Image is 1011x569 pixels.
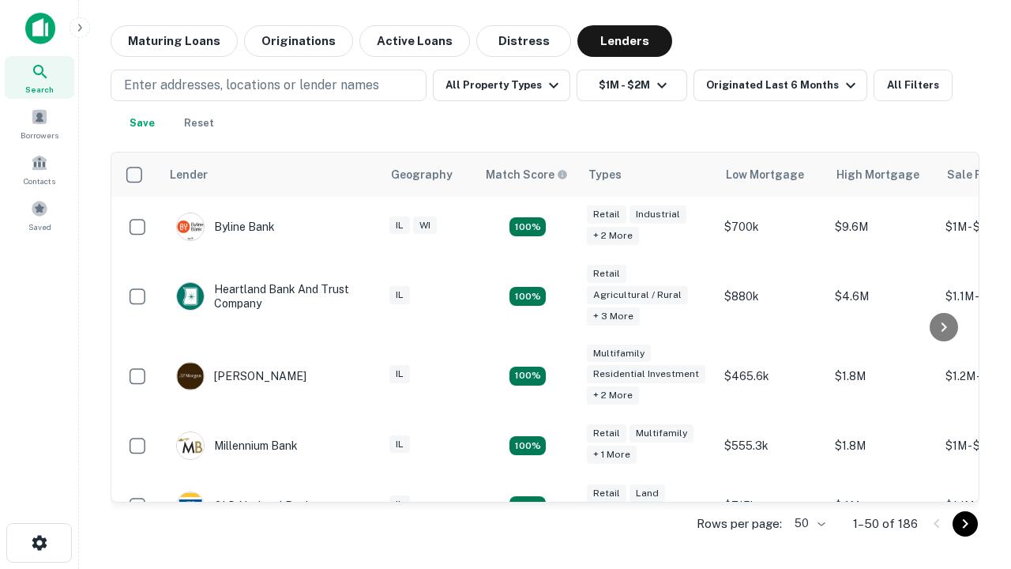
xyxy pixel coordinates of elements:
div: Retail [587,424,626,443]
div: Residential Investment [587,365,705,383]
div: + 2 more [587,386,639,405]
div: Matching Properties: 20, hasApolloMatch: undefined [509,217,546,236]
div: Low Mortgage [726,165,804,184]
a: Saved [5,194,74,236]
span: Borrowers [21,129,58,141]
th: Capitalize uses an advanced AI algorithm to match your search with the best lender. The match sco... [476,153,579,197]
td: $4M [827,476,938,536]
button: Go to next page [953,511,978,537]
p: 1–50 of 186 [853,514,918,533]
button: Enter addresses, locations or lender names [111,70,427,101]
div: Retail [587,205,626,224]
div: Millennium Bank [176,431,298,460]
div: Retail [587,265,626,283]
div: IL [389,365,410,383]
div: 50 [788,512,828,535]
div: Matching Properties: 16, hasApolloMatch: undefined [509,436,546,455]
img: capitalize-icon.png [25,13,55,44]
td: $700k [716,197,827,257]
h6: Match Score [486,166,565,183]
div: Byline Bank [176,213,275,241]
div: Geography [391,165,453,184]
td: $880k [716,257,827,337]
button: Save your search to get updates of matches that match your search criteria. [117,107,167,139]
th: Lender [160,153,381,197]
span: Search [25,83,54,96]
th: Geography [381,153,476,197]
img: picture [177,283,204,310]
td: $1.8M [827,416,938,476]
div: IL [389,217,410,235]
img: picture [177,363,204,390]
button: Maturing Loans [111,25,238,57]
div: IL [389,435,410,454]
td: $9.6M [827,197,938,257]
div: Heartland Bank And Trust Company [176,282,366,311]
button: All Filters [874,70,953,101]
th: High Mortgage [827,153,938,197]
div: + 2 more [587,227,639,245]
td: $4.6M [827,257,938,337]
td: $1.8M [827,337,938,416]
div: Multifamily [587,345,651,363]
iframe: Chat Widget [932,443,1011,518]
div: Matching Properties: 18, hasApolloMatch: undefined [509,496,546,515]
button: All Property Types [433,70,570,101]
span: Saved [28,220,51,233]
button: Lenders [577,25,672,57]
div: Originated Last 6 Months [706,76,860,95]
div: Matching Properties: 17, hasApolloMatch: undefined [509,287,546,306]
button: Originated Last 6 Months [693,70,867,101]
div: High Mortgage [836,165,919,184]
div: WI [413,217,437,235]
p: Enter addresses, locations or lender names [124,76,379,95]
div: + 1 more [587,446,637,464]
div: OLD National Bank [176,492,312,520]
div: Types [588,165,622,184]
button: Reset [174,107,224,139]
div: Matching Properties: 27, hasApolloMatch: undefined [509,367,546,386]
a: Borrowers [5,102,74,145]
button: Originations [244,25,353,57]
a: Search [5,56,74,99]
div: Lender [170,165,208,184]
img: picture [177,213,204,240]
img: picture [177,492,204,519]
div: Multifamily [630,424,693,443]
p: Rows per page: [697,514,782,533]
button: $1M - $2M [577,70,687,101]
div: Industrial [630,205,686,224]
span: Contacts [24,175,55,187]
td: $465.6k [716,337,827,416]
div: IL [389,496,410,514]
td: $555.3k [716,416,827,476]
div: Land [630,484,665,503]
th: Low Mortgage [716,153,827,197]
div: Capitalize uses an advanced AI algorithm to match your search with the best lender. The match sco... [486,166,568,183]
div: Agricultural / Rural [587,286,688,304]
th: Types [579,153,716,197]
div: [PERSON_NAME] [176,362,306,390]
div: Retail [587,484,626,503]
img: picture [177,432,204,459]
button: Distress [476,25,571,57]
td: $715k [716,476,827,536]
a: Contacts [5,148,74,190]
button: Active Loans [359,25,470,57]
div: + 3 more [587,307,640,326]
div: IL [389,286,410,304]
